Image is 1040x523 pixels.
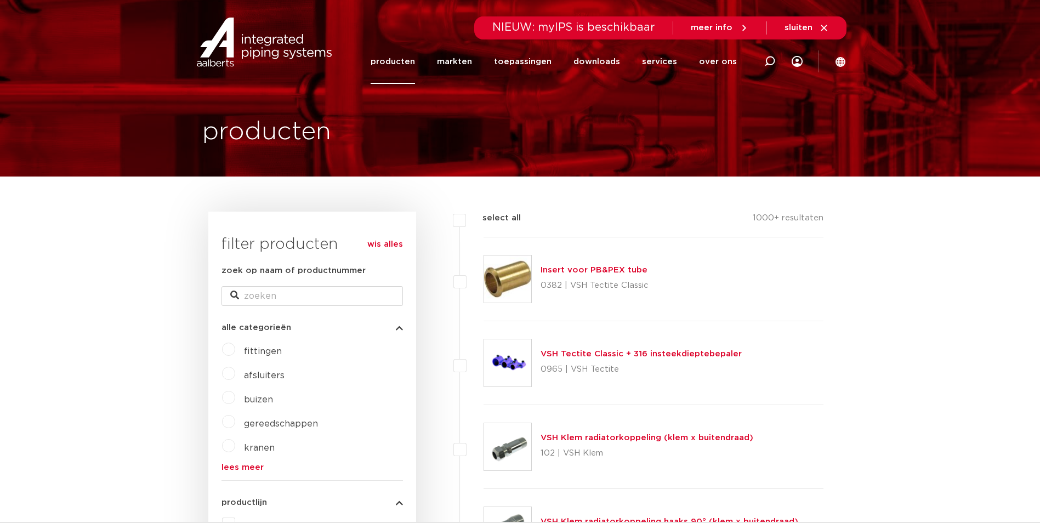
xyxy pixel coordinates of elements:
p: 0382 | VSH Tectite Classic [541,277,649,294]
span: productlijn [221,498,267,507]
img: Thumbnail for VSH Klem radiatorkoppeling (klem x buitendraad) [484,423,531,470]
a: services [642,39,677,84]
label: select all [466,212,521,225]
h3: filter producten [221,234,403,255]
a: sluiten [785,23,829,33]
button: productlijn [221,498,403,507]
a: VSH Tectite Classic + 316 insteekdieptebepaler [541,350,742,358]
a: Insert voor PB&PEX tube [541,266,647,274]
p: 1000+ resultaten [753,212,823,229]
a: VSH Klem radiatorkoppeling (klem x buitendraad) [541,434,753,442]
div: my IPS [792,39,803,84]
span: alle categorieën [221,323,291,332]
p: 102 | VSH Klem [541,445,753,462]
span: sluiten [785,24,812,32]
nav: Menu [371,39,737,84]
a: producten [371,39,415,84]
a: downloads [573,39,620,84]
img: Thumbnail for Insert voor PB&PEX tube [484,255,531,303]
a: fittingen [244,347,282,356]
a: meer info [691,23,749,33]
a: toepassingen [494,39,552,84]
label: zoek op naam of productnummer [221,264,366,277]
a: kranen [244,444,275,452]
img: Thumbnail for VSH Tectite Classic + 316 insteekdieptebepaler [484,339,531,386]
a: over ons [699,39,737,84]
a: buizen [244,395,273,404]
button: alle categorieën [221,323,403,332]
a: lees meer [221,463,403,471]
a: markten [437,39,472,84]
a: afsluiters [244,371,285,380]
a: gereedschappen [244,419,318,428]
span: NIEUW: myIPS is beschikbaar [492,22,655,33]
p: 0965 | VSH Tectite [541,361,742,378]
span: meer info [691,24,732,32]
a: wis alles [367,238,403,251]
h1: producten [202,115,331,150]
input: zoeken [221,286,403,306]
